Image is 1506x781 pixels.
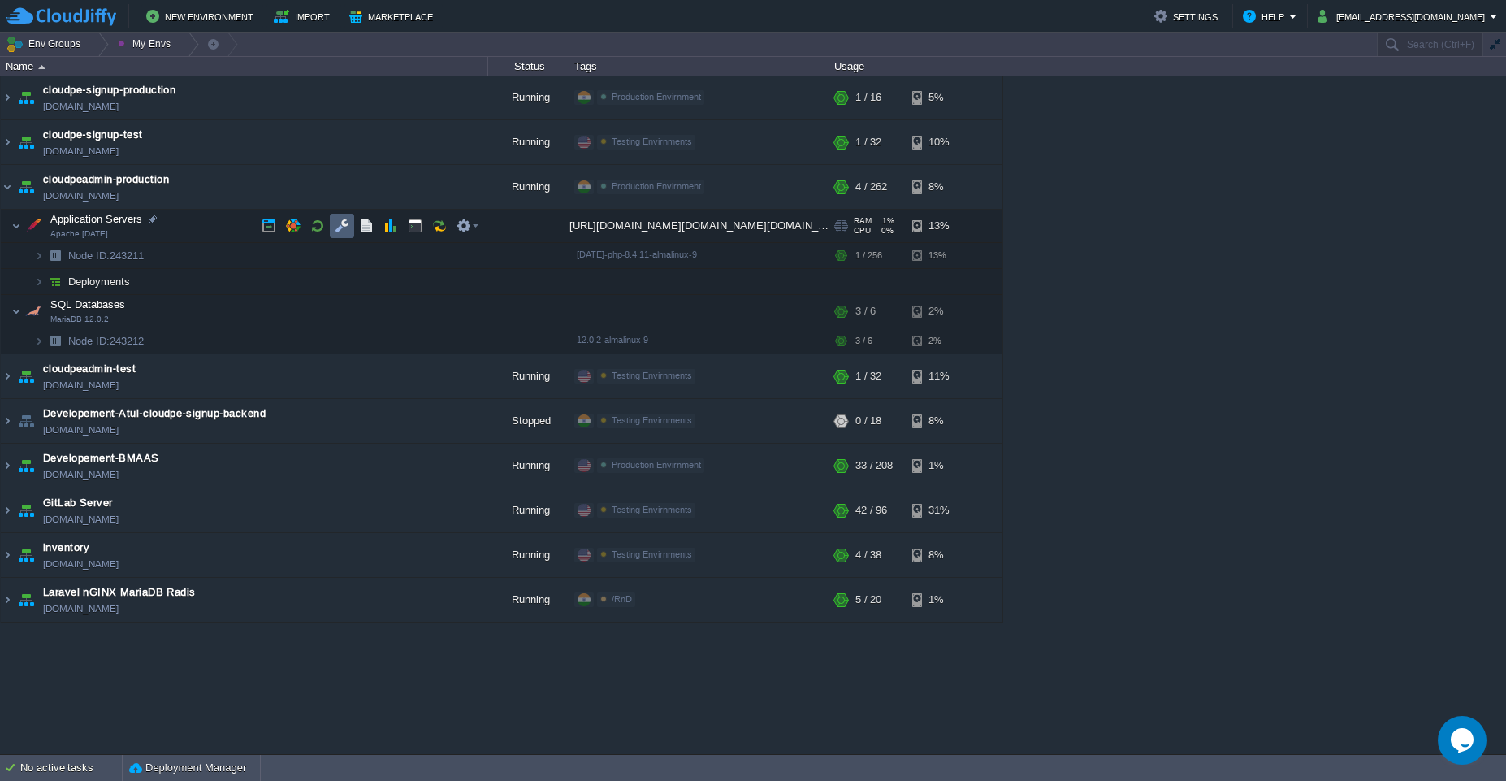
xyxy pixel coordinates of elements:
div: Name [2,57,487,76]
img: AMDAwAAAACH5BAEAAAAALAAAAAABAAEAAAICRAEAOw== [1,354,14,398]
img: AMDAwAAAACH5BAEAAAAALAAAAAABAAEAAAICRAEAOw== [11,210,21,242]
span: 0% [877,226,894,236]
div: Status [489,57,569,76]
img: AMDAwAAAACH5BAEAAAAALAAAAAABAAEAAAICRAEAOw== [15,444,37,488]
span: 12.0.2-almalinux-9 [577,335,648,345]
img: AMDAwAAAACH5BAEAAAAALAAAAAABAAEAAAICRAEAOw== [34,269,44,294]
span: 1% [878,216,894,226]
div: Running [488,120,569,164]
a: Node ID:243211 [67,249,146,263]
img: AMDAwAAAACH5BAEAAAAALAAAAAABAAEAAAICRAEAOw== [1,533,14,577]
span: RAM [854,216,872,226]
a: SQL DatabasesMariaDB 12.0.2 [49,298,128,310]
img: AMDAwAAAACH5BAEAAAAALAAAAAABAAEAAAICRAEAOw== [1,444,14,488]
img: AMDAwAAAACH5BAEAAAAALAAAAAABAAEAAAICRAEAOw== [15,76,37,119]
div: 2% [912,328,965,354]
img: AMDAwAAAACH5BAEAAAAALAAAAAABAAEAAAICRAEAOw== [1,165,14,209]
a: inventory [43,540,89,556]
div: Running [488,165,569,209]
button: Import [274,7,335,26]
a: cloudpeadmin-test [43,361,136,377]
span: Node ID: [68,335,110,347]
img: AMDAwAAAACH5BAEAAAAALAAAAAABAAEAAAICRAEAOw== [34,328,44,354]
span: Node ID: [68,249,110,262]
div: [URL][DOMAIN_NAME][DOMAIN_NAME][DOMAIN_NAME] [569,210,829,242]
img: AMDAwAAAACH5BAEAAAAALAAAAAABAAEAAAICRAEAOw== [22,210,45,242]
img: AMDAwAAAACH5BAEAAAAALAAAAAABAAEAAAICRAEAOw== [22,295,45,328]
a: Developement-BMAAS [43,450,159,466]
a: [DOMAIN_NAME] [43,556,119,572]
a: Laravel nGINX MariaDB Radis [43,584,196,601]
span: 243212 [67,334,146,348]
div: Tags [570,57,829,76]
img: AMDAwAAAACH5BAEAAAAALAAAAAABAAEAAAICRAEAOw== [15,578,37,622]
div: Running [488,444,569,488]
div: 13% [912,210,965,242]
img: AMDAwAAAACH5BAEAAAAALAAAAAABAAEAAAICRAEAOw== [1,578,14,622]
div: Running [488,533,569,577]
span: Application Servers [49,212,145,226]
a: cloudpe-signup-test [43,127,143,143]
div: 4 / 38 [855,533,881,577]
span: Production Envirnment [612,181,701,191]
div: 3 / 6 [855,295,876,328]
img: AMDAwAAAACH5BAEAAAAALAAAAAABAAEAAAICRAEAOw== [15,533,37,577]
div: Running [488,76,569,119]
a: [DOMAIN_NAME] [43,466,119,483]
img: AMDAwAAAACH5BAEAAAAALAAAAAABAAEAAAICRAEAOw== [15,165,37,209]
span: SQL Databases [49,297,128,311]
iframe: chat widget [1438,716,1490,765]
a: [DOMAIN_NAME] [43,143,119,159]
div: 10% [912,120,965,164]
div: 1% [912,578,965,622]
div: 8% [912,165,965,209]
img: AMDAwAAAACH5BAEAAAAALAAAAAABAAEAAAICRAEAOw== [1,488,14,532]
img: AMDAwAAAACH5BAEAAAAALAAAAAABAAEAAAICRAEAOw== [11,295,21,328]
span: Testing Envirnments [612,549,692,559]
span: Testing Envirnments [612,137,692,146]
div: 33 / 208 [855,444,893,488]
span: Testing Envirnments [612,505,692,514]
div: 5% [912,76,965,119]
img: AMDAwAAAACH5BAEAAAAALAAAAAABAAEAAAICRAEAOw== [15,399,37,443]
img: AMDAwAAAACH5BAEAAAAALAAAAAABAAEAAAICRAEAOw== [38,65,45,69]
img: AMDAwAAAACH5BAEAAAAALAAAAAABAAEAAAICRAEAOw== [1,399,14,443]
div: Usage [830,57,1002,76]
div: 4 / 262 [855,165,887,209]
div: 0 / 18 [855,399,881,443]
a: GitLab Server [43,495,113,511]
a: Application ServersApache [DATE] [49,213,145,225]
button: Deployment Manager [129,760,246,776]
span: CPU [854,226,871,236]
span: Production Envirnment [612,460,701,470]
img: AMDAwAAAACH5BAEAAAAALAAAAAABAAEAAAICRAEAOw== [1,76,14,119]
button: Env Groups [6,33,86,55]
div: Running [488,578,569,622]
button: Marketplace [349,7,438,26]
span: Apache [DATE] [50,229,108,239]
span: Developement-Atul-cloudpe-signup-backend [43,406,266,422]
div: 3 / 6 [855,328,872,354]
div: 42 / 96 [855,488,887,532]
img: AMDAwAAAACH5BAEAAAAALAAAAAABAAEAAAICRAEAOw== [34,243,44,268]
img: AMDAwAAAACH5BAEAAAAALAAAAAABAAEAAAICRAEAOw== [1,120,14,164]
div: 1% [912,444,965,488]
a: [DOMAIN_NAME] [43,422,119,438]
div: 5 / 20 [855,578,881,622]
a: Deployments [67,275,132,289]
a: [DOMAIN_NAME] [43,98,119,115]
button: [EMAIL_ADDRESS][DOMAIN_NAME] [1318,7,1490,26]
img: CloudJiffy [6,7,116,27]
div: 1 / 32 [855,354,881,398]
div: 11% [912,354,965,398]
span: Testing Envirnments [612,371,692,380]
span: cloudpeadmin-production [43,171,169,188]
a: cloudpe-signup-production [43,82,175,98]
